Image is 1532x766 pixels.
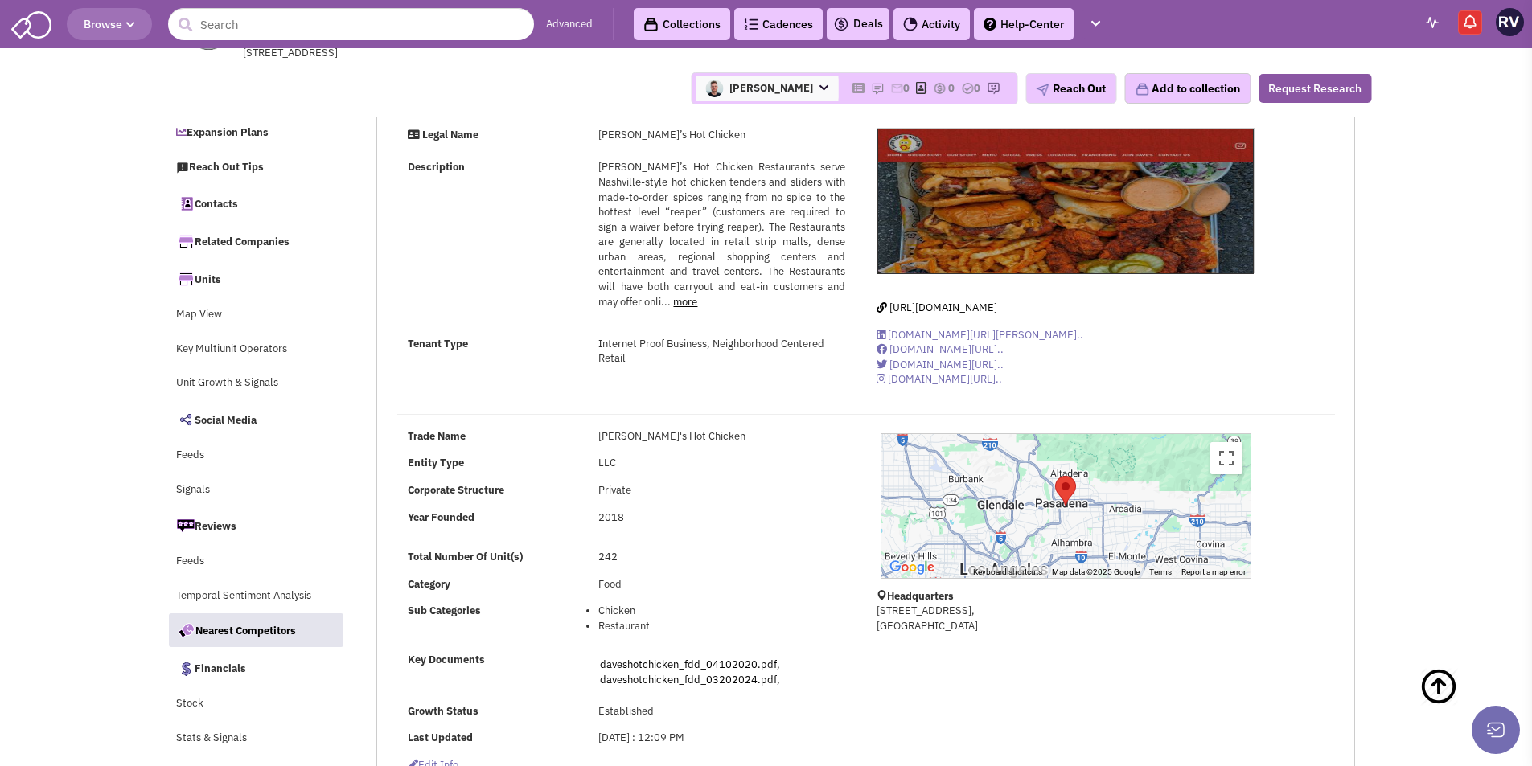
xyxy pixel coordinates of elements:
img: SKco51MQXUmlAEIL9NZ91A.png [705,80,723,97]
span: [DOMAIN_NAME][URL].. [889,358,1004,371]
b: Key Documents [408,653,485,666]
a: Terms (opens in new tab) [1149,567,1172,576]
a: Temporal Sentiment Analysis [168,581,343,612]
a: Related Companies [168,224,343,258]
button: Browse [67,8,152,40]
div: [PERSON_NAME]'s Hot Chicken [588,429,855,444]
img: icon-dealamount.png [933,82,946,95]
button: Add to collection [1124,73,1251,104]
img: plane.png [1036,84,1049,96]
li: Restaurant [598,619,844,634]
div: Internet Proof Business, Neighborhood Centered Retail [588,337,855,367]
a: Nearest Competitors [169,613,344,647]
strong: Description [408,160,465,174]
a: [DOMAIN_NAME][URL].. [877,358,1004,371]
div: Private [588,483,855,498]
img: TaskCount.png [961,82,974,95]
div: 242 [588,550,855,565]
a: Map View [168,300,343,330]
img: Robin Velan [1496,8,1524,36]
div: Food [588,577,855,592]
a: Feeds [168,547,343,577]
img: icon-note.png [871,82,884,95]
b: Entity Type [408,456,464,469]
a: Collections [634,8,730,40]
a: daveshotchicken_fdd_03202024.pdf, [600,673,780,686]
span: 0 [903,81,910,95]
a: Contacts [168,186,343,220]
button: Reach Out [1025,73,1116,104]
a: Deals [833,14,883,34]
img: research-icon.png [987,82,1000,95]
a: Advanced [546,17,593,32]
a: Open this area in Google Maps (opens a new window) [885,557,939,578]
li: Chicken [598,604,844,619]
a: Units [168,262,343,296]
b: Headquarters [887,589,954,603]
img: icon-collection-lavender.png [1135,82,1149,96]
div: [STREET_ADDRESS] [243,46,663,61]
a: Unit Growth & Signals [168,368,343,399]
a: Stock [168,689,343,719]
button: Keyboard shortcuts [973,567,1042,578]
span: 0 [948,81,955,95]
div: LLC [588,456,855,471]
a: [DOMAIN_NAME][URL].. [877,342,1004,356]
span: [URL][DOMAIN_NAME] [889,301,997,314]
span: [DOMAIN_NAME][URL].. [888,372,1002,386]
div: 2018 [588,510,855,526]
a: Key Multiunit Operators [168,334,343,365]
a: Reach Out Tips [168,153,343,183]
a: Social Media [168,403,343,436]
strong: Tenant Type [408,337,468,350]
a: more [673,295,697,309]
img: SmartAdmin [11,8,51,39]
span: [DOMAIN_NAME][URL].. [889,342,1004,356]
span: 0 [974,81,980,95]
span: [PERSON_NAME] [696,76,838,101]
span: [PERSON_NAME]’s Hot Chicken Restaurants serve Nashville-style hot chicken tenders and sliders wit... [598,160,844,308]
a: Stats & Signals [168,723,343,754]
b: Category [408,577,450,591]
b: Trade Name [408,429,466,443]
img: Cadences_logo.png [744,18,758,30]
img: help.png [984,18,996,31]
button: Request Research [1259,74,1371,103]
span: [DOMAIN_NAME][URL][PERSON_NAME].. [888,328,1083,342]
a: Expansion Plans [168,118,343,149]
a: Reviews [168,509,343,543]
a: Report a map error [1181,567,1246,576]
strong: Legal Name [422,128,478,141]
div: Established [588,704,855,719]
b: Corporate Structure [408,483,504,497]
b: Growth Status [408,704,478,718]
a: daveshotchicken_fdd_04102020.pdf, [600,657,780,671]
b: Sub Categories [408,604,481,617]
a: Activity [893,8,970,40]
img: Dave’s Hot Chicken [877,129,1254,274]
a: Cadences [734,8,823,40]
div: [DATE] : 12:09 PM [588,731,855,746]
a: Back To Top [1419,651,1500,756]
b: Total Number Of Unit(s) [408,550,523,563]
span: Map data ©2025 Google [1052,567,1140,576]
a: [DOMAIN_NAME][URL].. [877,372,1002,386]
img: icon-collection-lavender-black.svg [643,17,659,32]
b: Year Founded [408,510,474,524]
a: Feeds [168,440,343,471]
b: Last Updated [408,731,473,744]
img: icon-email-active-16.png [890,82,903,95]
a: [DOMAIN_NAME][URL][PERSON_NAME].. [877,328,1083,342]
input: Search [168,8,534,40]
span: Browse [84,17,135,31]
a: Signals [168,475,343,506]
div: Dave’s Hot Chicken [1055,476,1076,506]
button: Toggle fullscreen view [1210,442,1242,474]
img: Google [885,557,939,578]
a: Help-Center [974,8,1074,40]
div: [PERSON_NAME]’s Hot Chicken [588,128,855,143]
img: icon-deals.svg [833,14,849,34]
p: [STREET_ADDRESS], [GEOGRAPHIC_DATA] [877,604,1255,633]
img: Activity.png [903,17,918,31]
